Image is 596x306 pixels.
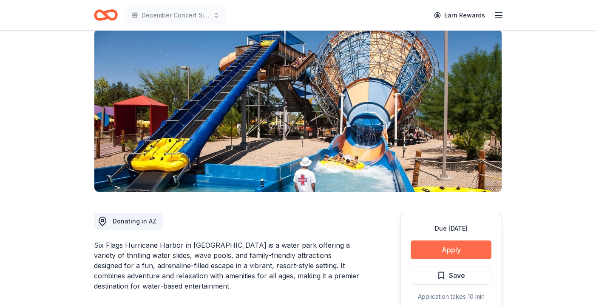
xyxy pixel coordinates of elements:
span: December Concert Silent Auction [142,10,210,20]
div: Application takes 10 min [411,292,491,302]
div: Six Flags Hurricane Harbor in [GEOGRAPHIC_DATA] is a water park offering a variety of thrilling w... [94,240,359,291]
a: Earn Rewards [429,8,490,23]
button: Save [411,266,491,285]
button: Apply [411,240,491,259]
div: Due [DATE] [411,223,491,234]
span: Save [449,270,465,281]
span: Donating in AZ [113,217,156,225]
a: Home [94,5,118,25]
img: Image for Six Flags Hurricane Harbor (Phoenix) [94,29,502,192]
button: December Concert Silent Auction [125,7,227,24]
